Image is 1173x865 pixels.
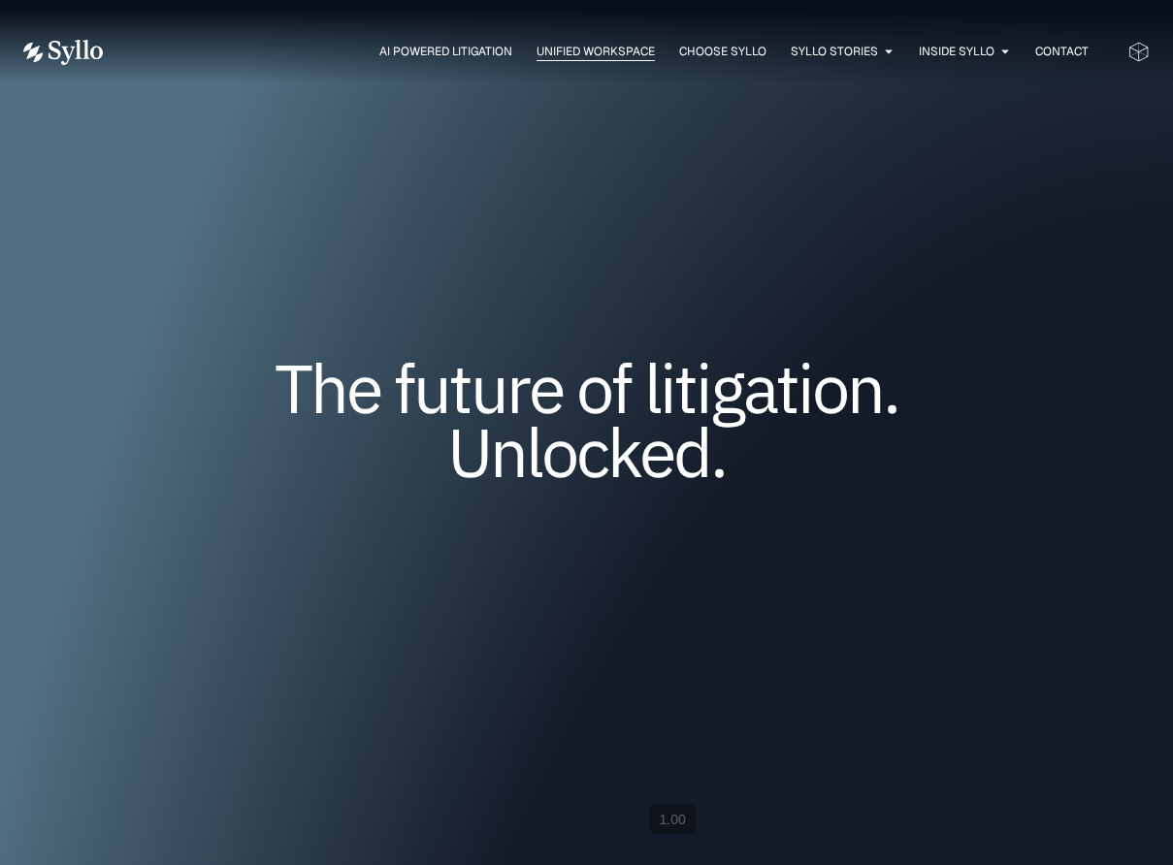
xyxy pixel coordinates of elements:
[919,43,994,60] a: Inside Syllo
[142,43,1089,61] nav: Menu
[679,43,766,60] a: Choose Syllo
[23,40,103,65] img: Vector
[140,356,1033,484] h1: The future of litigation. Unlocked.
[537,43,655,60] a: Unified Workspace
[791,43,878,60] a: Syllo Stories
[379,43,512,60] a: AI Powered Litigation
[142,43,1089,61] div: Menu Toggle
[1035,43,1089,60] a: Contact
